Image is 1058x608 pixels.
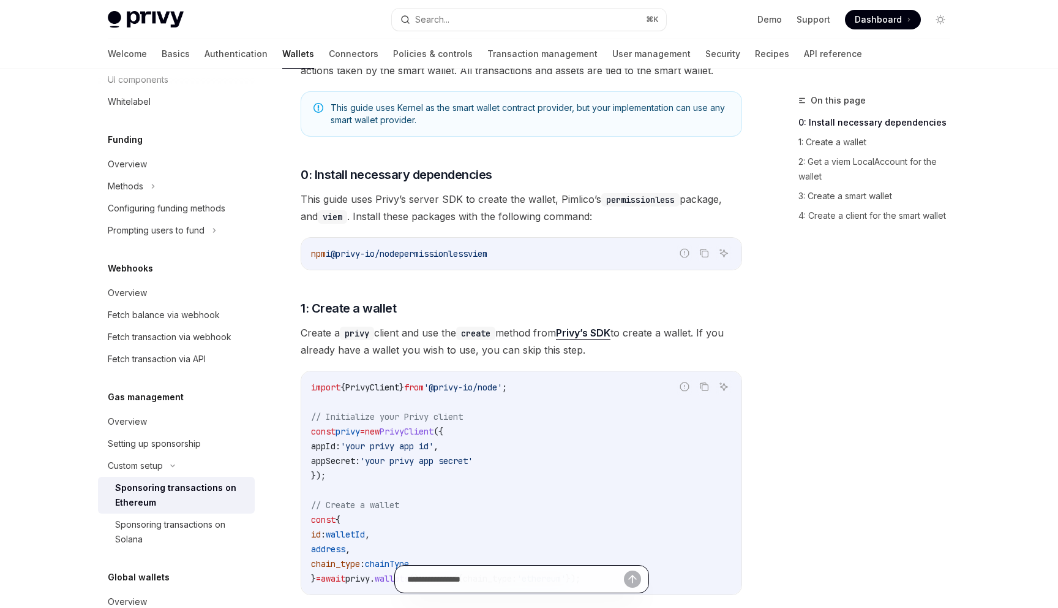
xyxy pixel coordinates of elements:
a: 4: Create a client for the smart wallet [798,206,960,226]
a: Connectors [329,39,378,69]
a: Policies & controls [393,39,473,69]
div: Methods [108,179,143,194]
a: Welcome [108,39,147,69]
span: i [326,248,331,259]
a: Wallets [282,39,314,69]
a: User management [612,39,691,69]
span: { [340,382,345,393]
span: : [321,529,326,540]
div: Fetch transaction via webhook [108,330,231,344]
span: This guide uses Kernel as the smart wallet contract provider, but your implementation can use any... [331,102,729,126]
div: Setting up sponsorship [108,436,201,451]
span: 'your privy app id' [340,441,433,452]
a: Recipes [755,39,789,69]
span: id [311,529,321,540]
span: chainType [365,558,409,569]
span: const [311,514,336,525]
a: Overview [98,153,255,175]
span: ; [502,382,507,393]
h5: Global wallets [108,570,170,585]
span: from [404,382,424,393]
span: npm [311,248,326,259]
span: import [311,382,340,393]
span: This guide uses Privy’s server SDK to create the wallet, Pimlico’s package, and . Install these p... [301,191,742,225]
span: { [336,514,340,525]
img: light logo [108,11,184,28]
a: Demo [757,13,782,26]
button: Copy the contents from the code block [696,379,712,395]
span: walletId [326,529,365,540]
span: , [365,529,370,540]
span: 1: Create a wallet [301,300,396,317]
code: privy [340,327,374,340]
h5: Webhooks [108,261,153,276]
span: appId: [311,441,340,452]
span: // Initialize your Privy client [311,411,463,422]
span: address [311,544,345,555]
button: Toggle dark mode [931,10,950,29]
a: 0: Install necessary dependencies [798,113,960,132]
button: Ask AI [716,245,732,261]
a: Basics [162,39,190,69]
a: Fetch transaction via API [98,348,255,370]
button: Ask AI [716,379,732,395]
span: Dashboard [855,13,902,26]
a: Fetch balance via webhook [98,304,255,326]
a: Sponsoring transactions on Ethereum [98,477,255,514]
a: Overview [98,282,255,304]
a: Fetch transaction via webhook [98,326,255,348]
button: Report incorrect code [677,245,692,261]
div: Overview [108,286,147,300]
span: @privy-io/node [331,248,399,259]
a: Privy’s SDK [556,327,610,340]
span: ⌘ K [646,15,659,25]
a: Setting up sponsorship [98,433,255,455]
a: 1: Create a wallet [798,132,960,152]
span: appSecret: [311,455,360,466]
span: = [360,426,365,437]
a: Whitelabel [98,91,255,113]
span: }); [311,470,326,481]
div: Custom setup [108,458,163,473]
span: const [311,426,336,437]
div: Overview [108,157,147,172]
span: PrivyClient [345,382,399,393]
span: , [433,441,438,452]
a: Configuring funding methods [98,197,255,219]
span: : [360,558,365,569]
span: // Create a wallet [311,500,399,511]
span: On this page [811,93,866,108]
button: Copy the contents from the code block [696,245,712,261]
span: 'your privy app secret' [360,455,473,466]
code: viem [318,210,347,224]
a: Support [797,13,830,26]
a: Authentication [204,39,268,69]
span: '@privy-io/node' [424,382,502,393]
a: Sponsoring transactions on Solana [98,514,255,550]
span: permissionless [399,248,468,259]
div: Fetch balance via webhook [108,308,220,322]
span: ({ [433,426,443,437]
span: } [399,382,404,393]
button: Send message [624,571,641,588]
span: viem [468,248,487,259]
div: Whitelabel [108,94,151,109]
a: 2: Get a viem LocalAccount for the wallet [798,152,960,186]
a: API reference [804,39,862,69]
span: PrivyClient [380,426,433,437]
button: Search...⌘K [392,9,666,31]
div: Prompting users to fund [108,223,204,238]
div: Search... [415,12,449,27]
code: permissionless [601,193,680,207]
a: Overview [98,411,255,433]
a: Dashboard [845,10,921,29]
span: 0: Install necessary dependencies [301,166,492,183]
span: new [365,426,380,437]
div: Fetch transaction via API [108,352,206,367]
span: privy [336,426,360,437]
span: chain_type [311,558,360,569]
span: Create a client and use the method from to create a wallet. If you already have a wallet you wish... [301,324,742,359]
h5: Funding [108,132,143,147]
svg: Note [313,103,323,113]
div: Sponsoring transactions on Solana [115,517,247,547]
